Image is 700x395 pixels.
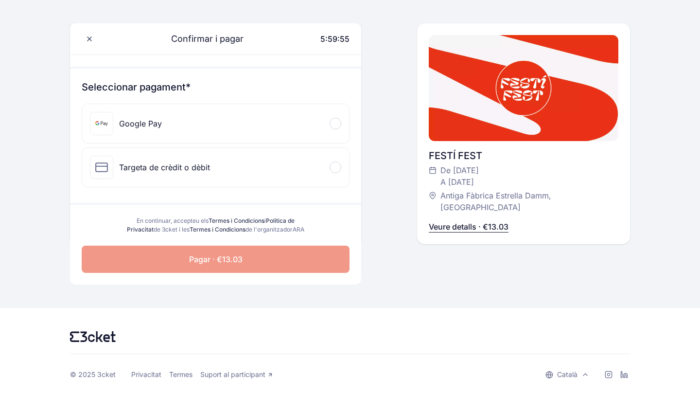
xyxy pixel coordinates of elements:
[169,370,192,379] a: Termes
[124,216,307,234] div: En continuar, accepteu els i de 3cket i les de l'organitzador
[159,32,244,46] span: Confirmar i pagar
[429,221,508,233] p: Veure detalls · €13.03
[131,370,161,379] a: Privacitat
[190,226,245,233] a: Termes i Condicions
[200,370,265,379] span: Suport al participant
[70,370,116,379] div: © 2025 3cket
[200,370,273,379] a: Suport al participant
[119,162,210,173] div: Targeta de crèdit o dèbit
[119,118,162,129] div: Google Pay
[440,190,609,213] span: Antiga Fàbrica Estrella Damm, [GEOGRAPHIC_DATA]
[82,80,350,94] h3: Seleccionar pagament*
[429,149,618,162] div: FESTÍ FEST
[293,226,304,233] span: ARA
[82,246,350,273] button: Pagar · €13.03
[320,34,350,44] span: 5:59:55
[209,217,264,224] a: Termes i Condicions
[557,370,577,379] p: Català
[440,164,479,188] span: De [DATE] A [DATE]
[189,253,243,265] span: Pagar · €13.03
